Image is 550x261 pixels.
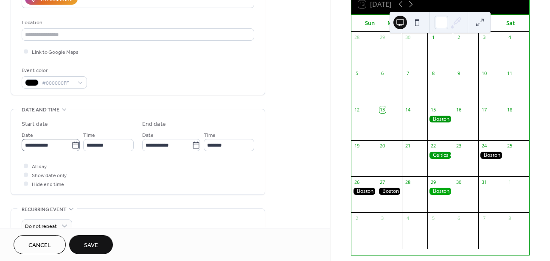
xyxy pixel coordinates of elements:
div: 22 [430,143,436,149]
div: 25 [506,143,513,149]
div: Boston Celtics at New Orleans Pelicans [377,188,402,195]
div: 2 [455,34,462,41]
div: 19 [354,143,360,149]
span: Link to Google Maps [32,48,79,57]
div: Start date [22,120,48,129]
span: Time [204,131,216,140]
div: Sat [499,15,522,32]
div: 12 [354,106,360,113]
span: Do not repeat [25,222,57,231]
div: 7 [481,215,487,221]
div: 23 [455,143,462,149]
div: 2 [354,215,360,221]
div: 26 [354,179,360,185]
div: Boston Celtics at Detroit Pistons [351,188,377,195]
div: 10 [481,70,487,77]
div: 1 [430,34,436,41]
div: Event color [22,66,85,75]
div: 8 [506,215,513,221]
div: 30 [404,34,411,41]
div: 20 [379,143,386,149]
div: 27 [379,179,386,185]
button: Cancel [14,235,66,254]
div: Boston Celtics at New York Knicks [478,152,504,159]
div: Boston Celtics vs Toronto Raptors [427,116,453,123]
div: 7 [404,70,411,77]
span: Cancel [28,241,51,250]
div: 21 [404,143,411,149]
span: Date [142,131,154,140]
div: 9 [455,70,462,77]
div: 6 [455,215,462,221]
div: 5 [430,215,436,221]
div: End date [142,120,166,129]
span: Save [84,241,98,250]
div: 3 [481,34,487,41]
span: #000000FF [42,79,73,88]
div: 11 [506,70,513,77]
div: 31 [481,179,487,185]
div: 4 [404,215,411,221]
span: Show date only [32,171,67,180]
div: Celtics vs 76ers [427,152,453,159]
div: 15 [430,106,436,113]
span: Recurring event [22,205,67,214]
div: 5 [354,70,360,77]
div: 28 [404,179,411,185]
span: Hide end time [32,180,64,189]
button: Save [69,235,113,254]
div: 28 [354,34,360,41]
div: Sun [358,15,382,32]
div: 17 [481,106,487,113]
div: 29 [379,34,386,41]
div: 14 [404,106,411,113]
div: Boston Celtics vs Cleveland Cavaliers [427,188,453,195]
div: 30 [455,179,462,185]
div: Location [22,18,253,27]
div: 6 [379,70,386,77]
div: 18 [506,106,513,113]
div: 4 [506,34,513,41]
span: All day [32,162,47,171]
div: 29 [430,179,436,185]
div: Mon [382,15,405,32]
div: 3 [379,215,386,221]
div: 24 [481,143,487,149]
div: 8 [430,70,436,77]
div: 1 [506,179,513,185]
span: Date and time [22,106,59,114]
span: Time [83,131,95,140]
div: 16 [455,106,462,113]
span: Date [22,131,33,140]
div: 13 [379,106,386,113]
